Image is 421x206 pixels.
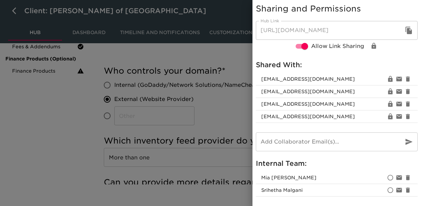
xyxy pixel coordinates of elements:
[386,173,395,182] div: Set as primay account owner
[403,75,412,83] div: Remove Srihetha.Malgani@cdk.com
[395,100,403,108] div: Resend invite email to mgreen@germaincars.com
[261,88,386,95] span: [EMAIL_ADDRESS][DOMAIN_NAME]
[403,100,412,108] div: Remove mgreen@germaincars.com
[403,186,412,195] div: Remove srihetha.malgani@cdk.com
[395,186,403,195] div: Disable notifications for srihetha.malgani@cdk.com
[311,42,364,50] span: Allow Link Sharing
[386,112,395,121] div: Change View/Edit Permissions for srihetha.malgani@cdk.com
[386,75,395,83] div: Change View/Edit Permissions for Srihetha.Malgani@cdk.com
[403,112,412,121] div: Remove srihetha.malgani@cdk.com
[256,158,418,169] h6: Internal Team:
[403,87,412,96] div: Remove cmiller@germaincars.com
[395,112,403,121] div: Resend invite email to srihetha.malgani@cdk.com
[369,42,378,50] div: Change View/Edit Permissions for Link Share
[386,186,395,195] div: Set as primay account owner
[256,3,418,14] h5: Sharing and Permissions
[261,76,386,82] span: [EMAIL_ADDRESS][DOMAIN_NAME]
[403,173,412,182] div: Remove mia.fisher@cdk.com
[386,100,395,108] div: Change View/Edit Permissions for mgreen@germaincars.com
[395,87,403,96] div: Resend invite email to cmiller@germaincars.com
[395,75,403,83] div: Resend invite email to Srihetha.Malgani@cdk.com
[261,175,317,180] span: mia.fisher@cdk.com
[395,173,403,182] div: Disable notifications for mia.fisher@cdk.com
[261,101,386,107] span: [EMAIL_ADDRESS][DOMAIN_NAME]
[261,113,386,120] span: [EMAIL_ADDRESS][DOMAIN_NAME]
[261,187,303,193] span: srihetha.malgani@cdk.com
[386,87,395,96] div: Change View/Edit Permissions for cmiller@germaincars.com
[256,59,418,70] h6: Shared With:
